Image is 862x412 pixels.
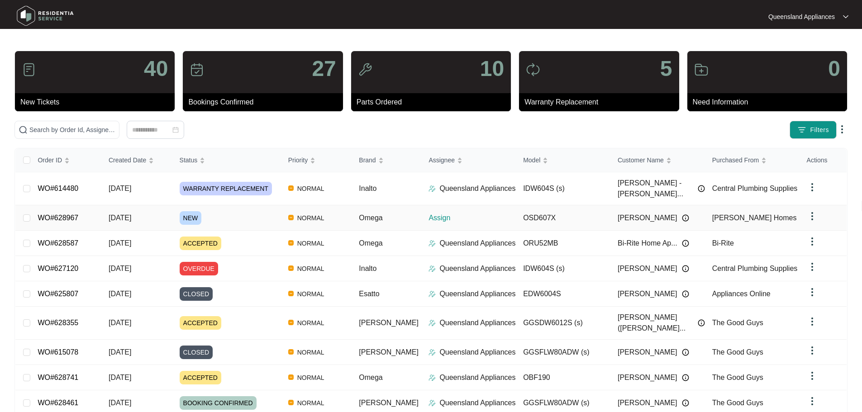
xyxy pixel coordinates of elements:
span: The Good Guys [712,399,763,407]
span: [DATE] [109,239,131,247]
a: WO#627120 [38,265,78,272]
img: Vercel Logo [288,320,294,325]
img: Assigner Icon [429,265,436,272]
p: Queensland Appliances [439,289,515,299]
span: Central Plumbing Supplies [712,265,798,272]
span: The Good Guys [712,374,763,381]
span: [PERSON_NAME] [618,213,677,223]
p: 27 [312,58,336,80]
span: [DATE] [109,319,131,327]
a: WO#628967 [38,214,78,222]
span: Order ID [38,155,62,165]
img: Info icon [682,214,689,222]
span: Model [523,155,540,165]
td: OSD607X [516,205,610,231]
a: WO#615078 [38,348,78,356]
p: Warranty Replacement [524,97,679,108]
span: Assignee [429,155,455,165]
img: Assigner Icon [429,399,436,407]
span: NORMAL [294,289,328,299]
p: Queensland Appliances [439,347,515,358]
img: dropdown arrow [807,261,818,272]
th: Priority [281,148,352,172]
p: Need Information [693,97,847,108]
th: Order ID [30,148,101,172]
p: Queensland Appliances [439,263,515,274]
span: CLOSED [180,346,213,359]
td: IDW604S (s) [516,172,610,205]
span: ACCEPTED [180,237,221,250]
img: Vercel Logo [288,400,294,405]
img: icon [22,62,36,77]
span: [PERSON_NAME] [618,398,677,408]
img: Vercel Logo [288,374,294,380]
img: dropdown arrow [807,211,818,222]
span: [DATE] [109,290,131,298]
p: Queensland Appliances [439,317,515,328]
span: Omega [359,239,382,247]
p: Assign [429,213,516,223]
span: NORMAL [294,317,328,328]
p: Queensland Appliances [439,183,515,194]
img: search-icon [19,125,28,134]
th: Created Date [101,148,172,172]
td: EDW6004S [516,281,610,307]
img: Assigner Icon [429,185,436,192]
span: [PERSON_NAME] ([PERSON_NAME]... [618,312,693,334]
img: icon [694,62,709,77]
span: [PERSON_NAME] [618,347,677,358]
img: Assigner Icon [429,290,436,298]
p: 0 [828,58,840,80]
img: Info icon [682,399,689,407]
img: dropdown arrow [807,182,818,193]
img: Info icon [698,185,705,192]
span: Filters [810,125,829,135]
span: BOOKING CONFIRMED [180,396,257,410]
img: dropdown arrow [807,287,818,298]
span: [PERSON_NAME] [359,399,419,407]
p: Queensland Appliances [439,398,515,408]
img: Info icon [682,290,689,298]
span: [PERSON_NAME] [618,263,677,274]
img: dropdown arrow [807,396,818,407]
span: [PERSON_NAME] [359,319,419,327]
th: Brand [352,148,421,172]
p: Queensland Appliances [439,372,515,383]
p: Queensland Appliances [439,238,515,249]
span: NORMAL [294,347,328,358]
span: [PERSON_NAME] [618,289,677,299]
span: NORMAL [294,213,328,223]
img: Vercel Logo [288,185,294,191]
td: GGSDW6012S (s) [516,307,610,340]
span: [DATE] [109,374,131,381]
img: dropdown arrow [837,124,848,135]
span: CLOSED [180,287,213,301]
p: 40 [144,58,168,80]
img: icon [190,62,204,77]
img: dropdown arrow [807,370,818,381]
span: WARRANTY REPLACEMENT [180,182,272,195]
span: [DATE] [109,399,131,407]
span: Inalto [359,185,376,192]
th: Customer Name [610,148,705,172]
img: residentia service logo [14,2,77,29]
img: Info icon [682,240,689,247]
img: Vercel Logo [288,349,294,355]
span: Appliances Online [712,290,771,298]
img: Vercel Logo [288,291,294,296]
span: Brand [359,155,376,165]
span: ACCEPTED [180,371,221,384]
span: NORMAL [294,238,328,249]
span: [DATE] [109,265,131,272]
span: NORMAL [294,263,328,274]
img: dropdown arrow [807,236,818,247]
img: icon [526,62,540,77]
th: Status [172,148,281,172]
img: dropdown arrow [843,14,848,19]
td: ORU52MB [516,231,610,256]
span: Omega [359,374,382,381]
img: Assigner Icon [429,319,436,327]
img: Vercel Logo [288,240,294,246]
a: WO#628461 [38,399,78,407]
img: dropdown arrow [807,345,818,356]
